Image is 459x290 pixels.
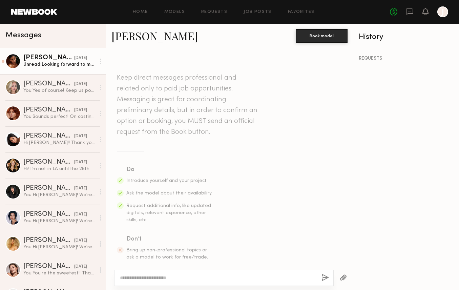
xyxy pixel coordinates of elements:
div: [PERSON_NAME] [23,237,74,244]
div: [DATE] [74,133,87,140]
a: Job Posts [244,10,272,14]
div: You: Sounds perfect! On casting day, please give our office a call at the number on the front gat... [23,113,96,120]
div: [PERSON_NAME] [23,81,74,87]
div: You: Yes of course! Keep us posted🤗 [23,87,96,94]
div: [PERSON_NAME] [23,185,74,192]
div: Hi [PERSON_NAME]!! Thank you so much for thinking of me!! I’m currently only able to fly out for ... [23,140,96,146]
button: Book model [296,29,348,43]
div: [PERSON_NAME] [23,133,74,140]
span: Messages [5,32,41,39]
a: Home [133,10,148,14]
div: REQUESTS [359,56,454,61]
span: Bring up non-professional topics or ask a model to work for free/trade. [126,248,208,260]
div: [DATE] [74,159,87,166]
a: Favorites [288,10,315,14]
span: Introduce yourself and your project. [126,179,208,183]
div: [DATE] [74,185,87,192]
div: You: You're the sweetest!! Thank you so much, you've been amazing to shoot with!!🥹💙 [23,270,96,276]
span: Request additional info, like updated digitals, relevant experience, other skills, etc. [126,204,211,222]
div: [PERSON_NAME] [23,263,74,270]
a: Models [164,10,185,14]
div: [DATE] [74,107,87,113]
div: [DATE] [74,211,87,218]
div: [DATE] [74,264,87,270]
a: J [437,6,448,17]
div: You: Hi [PERSON_NAME]! We're reaching out from the [PERSON_NAME] Jeans wholesale department ([URL... [23,244,96,250]
div: Hi! I’m not in LA until the 25th [23,166,96,172]
div: [DATE] [74,81,87,87]
div: [DATE] [74,55,87,61]
div: Do [126,165,213,174]
div: Don’t [126,234,213,244]
div: [PERSON_NAME] [23,159,74,166]
div: [PERSON_NAME] [23,211,74,218]
div: You: Hi [PERSON_NAME]! We're reaching out from the [PERSON_NAME] Jeans wholesale department ([URL... [23,192,96,198]
div: Unread: Looking forward to meeting you as wellll!!❤️ [23,61,96,68]
header: Keep direct messages professional and related only to paid job opportunities. Messaging is great ... [117,72,259,138]
div: [PERSON_NAME] [23,55,74,61]
div: [PERSON_NAME] [23,107,74,113]
span: Ask the model about their availability. [126,191,212,195]
a: Requests [201,10,227,14]
div: You: Hi [PERSON_NAME]! We're reaching out from the [PERSON_NAME] Jeans wholesale department ([URL... [23,218,96,224]
div: History [359,33,454,41]
a: Book model [296,33,348,38]
a: [PERSON_NAME] [111,28,198,43]
div: [DATE] [74,237,87,244]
